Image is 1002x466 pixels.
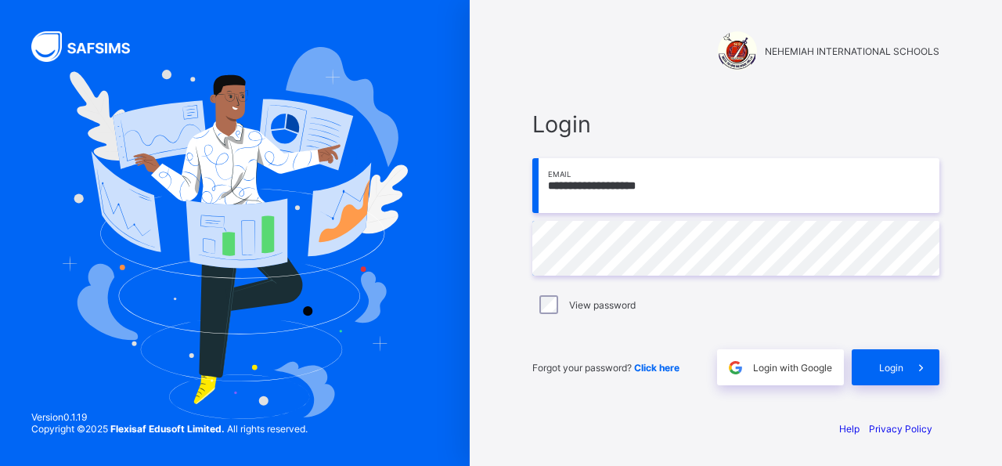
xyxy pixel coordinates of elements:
[765,45,939,57] span: NEHEMIAH INTERNATIONAL SCHOOLS
[31,411,308,423] span: Version 0.1.19
[753,362,832,374] span: Login with Google
[569,299,636,311] label: View password
[31,31,149,62] img: SAFSIMS Logo
[110,423,225,435] strong: Flexisaf Edusoft Limited.
[532,362,679,374] span: Forgot your password?
[532,110,939,138] span: Login
[839,423,860,435] a: Help
[31,423,308,435] span: Copyright © 2025 All rights reserved.
[879,362,903,374] span: Login
[62,47,409,420] img: Hero Image
[634,362,679,374] a: Click here
[869,423,932,435] a: Privacy Policy
[726,359,744,377] img: google.396cfc9801f0270233282035f929180a.svg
